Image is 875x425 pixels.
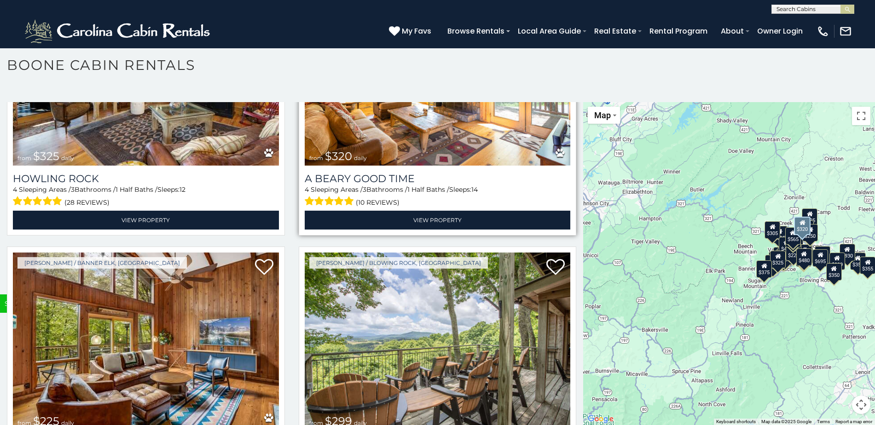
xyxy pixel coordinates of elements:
button: Keyboard shortcuts [716,419,756,425]
span: (10 reviews) [356,196,400,208]
button: Change map style [588,107,620,124]
a: View Property [13,211,279,230]
a: A Beary Good Time [305,172,571,185]
button: Map camera controls [852,396,870,414]
button: Toggle fullscreen view [852,107,870,125]
div: $225 [786,243,802,261]
span: My Favs [402,25,431,37]
div: $305 [765,221,781,239]
div: $485 [776,249,792,266]
span: 1 Half Baths / [116,185,157,194]
div: $400 [773,247,789,264]
div: Sleeping Areas / Bathrooms / Sleeps: [305,185,571,208]
div: $525 [802,208,818,226]
div: $355 [850,253,866,270]
div: $410 [779,237,794,254]
a: Report a map error [835,419,872,424]
span: 12 [180,185,185,194]
a: Open this area in Google Maps (opens a new window) [585,413,616,425]
div: $380 [815,246,830,264]
div: Sleeping Areas / Bathrooms / Sleeps: [13,185,279,208]
div: $320 [794,217,811,235]
a: Howling Rock [13,172,279,185]
div: $350 [826,263,842,281]
img: mail-regular-white.png [839,25,852,38]
span: 3 [363,185,366,194]
span: daily [61,155,74,161]
div: $395 [796,244,812,262]
span: $320 [325,149,352,163]
a: View Property [305,211,571,230]
a: My Favs [389,25,434,37]
span: 4 [13,185,17,194]
img: White-1-2.png [23,17,214,45]
div: $480 [796,248,812,266]
a: Add to favorites [255,258,273,277]
div: $565 [785,227,801,245]
div: $299 [829,253,845,270]
span: Map [594,110,611,120]
a: Real Estate [590,23,641,39]
a: Browse Rentals [443,23,509,39]
div: $930 [840,244,855,261]
span: 1 Half Baths / [407,185,449,194]
img: Google [585,413,616,425]
span: (28 reviews) [64,196,110,208]
div: $375 [757,260,772,278]
span: from [17,155,31,161]
img: phone-regular-white.png [817,25,829,38]
div: $325 [771,251,786,268]
a: Rental Program [645,23,712,39]
div: $330 [765,255,781,272]
span: daily [354,155,367,161]
a: Local Area Guide [513,23,585,39]
span: Map data ©2025 Google [761,419,811,424]
a: About [716,23,748,39]
span: $325 [33,149,59,163]
span: 14 [471,185,478,194]
div: $695 [813,249,829,267]
a: Terms (opens in new tab) [817,419,830,424]
a: [PERSON_NAME] / Banner Elk, [GEOGRAPHIC_DATA] [17,257,187,269]
a: Owner Login [753,23,807,39]
a: Add to favorites [546,258,565,277]
span: 3 [71,185,75,194]
span: from [309,155,323,161]
span: 4 [305,185,309,194]
a: [PERSON_NAME] / Blowing Rock, [GEOGRAPHIC_DATA] [309,257,488,269]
